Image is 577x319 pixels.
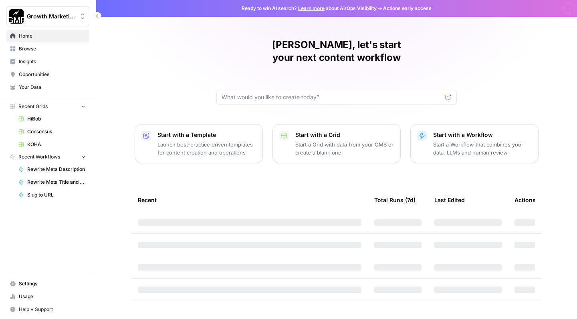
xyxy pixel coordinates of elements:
span: Your Data [19,84,86,91]
div: Actions [514,189,536,211]
span: Actions early access [383,5,432,12]
span: Opportunities [19,71,86,78]
div: Recent [138,189,361,211]
button: Recent Workflows [6,151,89,163]
a: Rewrite Meta Description [15,163,89,176]
input: What would you like to create today? [222,93,442,101]
a: Home [6,30,89,42]
button: Help + Support [6,303,89,316]
a: Learn more [298,5,325,11]
a: HiBob [15,112,89,125]
a: Settings [6,277,89,290]
button: Recent Grids [6,100,89,112]
div: Last Edited [434,189,465,211]
span: Consensus [27,128,86,135]
img: Growth Marketing Pro Logo [9,9,24,24]
a: Slug to URL [15,189,89,201]
p: Start with a Template [157,131,256,139]
span: Insights [19,58,86,65]
p: Start a Grid with data from your CMS or create a blank one [295,140,394,156]
p: Start a Workflow that combines your data, LLMs and human review [433,140,532,156]
a: Opportunities [6,68,89,81]
span: Slug to URL [27,191,86,199]
div: Total Runs (7d) [374,189,416,211]
span: Growth Marketing Pro [27,12,75,20]
span: KOHA [27,141,86,148]
a: Insights [6,55,89,68]
button: Start with a GridStart a Grid with data from your CMS or create a blank one [272,124,401,163]
a: Your Data [6,81,89,94]
span: Rewrite Meta Description [27,166,86,173]
span: Browse [19,45,86,52]
span: Home [19,32,86,40]
a: Consensus [15,125,89,138]
p: Start with a Workflow [433,131,532,139]
a: Rewrite Meta Title and Description [15,176,89,189]
a: Usage [6,290,89,303]
p: Launch best-practice driven templates for content creation and operations [157,140,256,156]
span: Help + Support [19,306,86,313]
button: Start with a TemplateLaunch best-practice driven templates for content creation and operations [135,124,263,163]
span: Ready to win AI search? about AirOps Visibility [242,5,377,12]
span: Usage [19,293,86,300]
span: Rewrite Meta Title and Description [27,179,86,186]
span: Settings [19,280,86,287]
span: HiBob [27,115,86,122]
p: Start with a Grid [295,131,394,139]
span: Recent Workflows [18,153,60,161]
span: Recent Grids [18,103,48,110]
a: Browse [6,42,89,55]
h1: [PERSON_NAME], let's start your next content workflow [216,38,457,64]
button: Workspace: Growth Marketing Pro [6,6,89,26]
a: KOHA [15,138,89,151]
button: Start with a WorkflowStart a Workflow that combines your data, LLMs and human review [410,124,539,163]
